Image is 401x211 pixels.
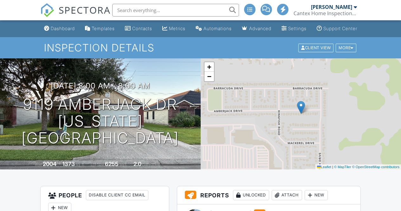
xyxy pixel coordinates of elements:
div: Settings [288,26,307,31]
img: The Best Home Inspection Software - Spectora [40,3,54,17]
div: Dashboard [51,26,75,31]
a: Metrics [160,23,188,35]
a: SPECTORA [40,9,111,22]
span: Lot Size [91,162,104,167]
span: sq.ft. [120,162,127,167]
span: bathrooms [142,162,160,167]
a: Zoom in [204,62,214,72]
div: Support Center [323,26,357,31]
div: Unlocked [233,190,269,200]
div: More [336,43,356,52]
div: Contacts [132,26,152,31]
input: Search everything... [112,4,239,16]
div: 2.0 [133,161,141,167]
a: © MapTiler [334,165,351,169]
div: Automations [204,26,232,31]
a: Advanced [239,23,274,35]
img: Marker [297,101,305,114]
div: 6255 [105,161,119,167]
div: Client View [298,43,333,52]
a: Templates [82,23,117,35]
div: Templates [92,26,115,31]
div: [PERSON_NAME] [311,4,352,10]
h1: 9119 Amberjack Dr [US_STATE][GEOGRAPHIC_DATA] [10,96,191,146]
span: Built [35,162,42,167]
h1: Inspection Details [44,42,357,53]
a: Zoom out [204,72,214,81]
span: | [332,165,333,169]
span: sq. ft. [76,162,85,167]
div: Cantex Home Inspections LLC [294,10,357,16]
div: New [305,190,328,200]
h3: Reports [177,186,360,204]
div: 2004 [43,161,56,167]
a: Settings [279,23,309,35]
a: Support Center [314,23,360,35]
div: Metrics [169,26,185,31]
a: Client View [298,45,335,50]
span: − [207,72,211,80]
span: + [207,63,211,71]
div: Disable Client CC Email [86,190,148,200]
div: Advanced [249,26,271,31]
a: Contacts [122,23,155,35]
div: Attach [272,190,302,200]
a: Automations (Basic) [193,23,234,35]
a: Dashboard [42,23,77,35]
span: SPECTORA [59,3,111,16]
h3: [DATE] 8:00 am - 8:00 am [51,82,150,90]
a: Leaflet [317,165,331,169]
div: 1373 [62,161,75,167]
a: © OpenStreetMap contributors [352,165,399,169]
